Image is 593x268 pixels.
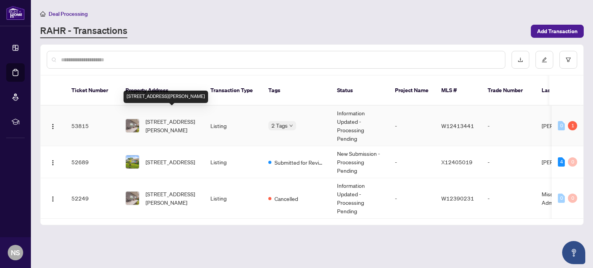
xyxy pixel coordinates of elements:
[331,106,389,146] td: Information Updated - Processing Pending
[262,76,331,106] th: Tags
[331,146,389,178] td: New Submission - Processing Pending
[566,57,571,62] span: filter
[568,121,577,130] div: 1
[535,51,553,69] button: edit
[49,10,88,17] span: Deal Processing
[50,196,56,202] img: Logo
[441,195,474,202] span: W12390231
[562,241,585,264] button: Open asap
[481,178,535,219] td: -
[204,178,262,219] td: Listing
[126,155,139,169] img: thumbnail-img
[537,25,578,37] span: Add Transaction
[40,24,127,38] a: RAHR - Transactions
[126,192,139,205] img: thumbnail-img
[204,106,262,146] td: Listing
[568,157,577,167] div: 0
[441,122,474,129] span: W12413441
[389,178,435,219] td: -
[124,91,208,103] div: [STREET_ADDRESS][PERSON_NAME]
[512,51,529,69] button: download
[558,194,565,203] div: 0
[331,178,389,219] td: Information Updated - Processing Pending
[559,51,577,69] button: filter
[542,57,547,62] span: edit
[204,146,262,178] td: Listing
[481,76,535,106] th: Trade Number
[65,76,119,106] th: Ticket Number
[435,76,481,106] th: MLS #
[518,57,523,62] span: download
[271,121,288,130] span: 2 Tags
[481,106,535,146] td: -
[65,106,119,146] td: 53815
[389,146,435,178] td: -
[40,11,46,17] span: home
[531,25,584,38] button: Add Transaction
[146,190,198,207] span: [STREET_ADDRESS][PERSON_NAME]
[47,192,59,204] button: Logo
[289,124,293,128] span: down
[568,194,577,203] div: 0
[11,247,20,258] span: NS
[204,76,262,106] th: Transaction Type
[50,160,56,166] img: Logo
[389,106,435,146] td: -
[389,76,435,106] th: Project Name
[558,157,565,167] div: 4
[146,158,195,166] span: [STREET_ADDRESS]
[119,76,204,106] th: Property Address
[47,156,59,168] button: Logo
[65,146,119,178] td: 52689
[558,121,565,130] div: 0
[146,117,198,134] span: [STREET_ADDRESS][PERSON_NAME]
[6,6,25,20] img: logo
[331,76,389,106] th: Status
[274,158,325,167] span: Submitted for Review
[126,119,139,132] img: thumbnail-img
[481,146,535,178] td: -
[65,178,119,219] td: 52249
[274,194,298,203] span: Cancelled
[50,123,56,130] img: Logo
[47,120,59,132] button: Logo
[441,158,473,165] span: X12405019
